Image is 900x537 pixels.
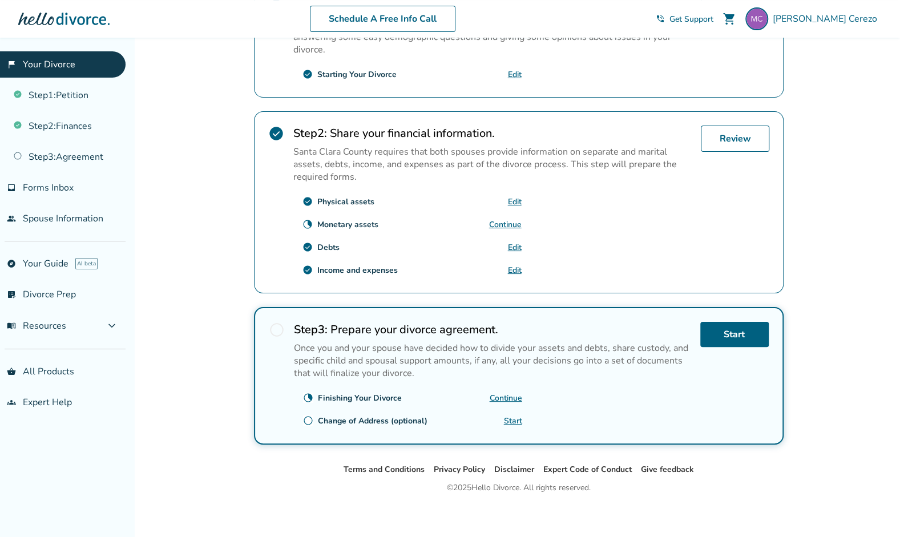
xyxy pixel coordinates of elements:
a: Edit [508,196,522,207]
span: Forms Inbox [23,181,74,194]
strong: Step 3 : [294,322,328,337]
span: check_circle [302,242,313,252]
img: mcerezogt@gmail.com [745,7,768,30]
a: Schedule A Free Info Call [310,6,455,32]
div: Income and expenses [317,265,398,276]
a: Terms and Conditions [344,464,425,475]
div: Finishing Your Divorce [318,393,402,403]
div: Starting Your Divorce [317,69,397,80]
div: Debts [317,242,340,253]
span: check_circle [302,196,313,207]
a: Edit [508,69,522,80]
span: [PERSON_NAME] Cerezo [773,13,882,25]
p: Once you and your spouse have decided how to divide your assets and debts, share custody, and spe... [294,342,691,379]
a: Edit [508,265,522,276]
p: Santa Clara County requires that both spouses provide information on separate and marital assets,... [293,146,692,183]
span: check_circle [302,69,313,79]
div: Physical assets [317,196,374,207]
a: Start [504,415,522,426]
span: groups [7,398,16,407]
h2: Prepare your divorce agreement. [294,322,691,337]
iframe: Chat Widget [843,482,900,537]
span: Resources [7,320,66,332]
a: Start [700,322,769,347]
a: Continue [489,219,522,230]
span: flag_2 [7,60,16,69]
div: Monetary assets [317,219,378,230]
a: Privacy Policy [434,464,485,475]
span: radio_button_unchecked [269,322,285,338]
span: AI beta [75,258,98,269]
a: Edit [508,242,522,253]
strong: Step 2 : [293,126,327,141]
span: clock_loader_40 [303,393,313,403]
span: inbox [7,183,16,192]
span: clock_loader_40 [302,219,313,229]
h2: Share your financial information. [293,126,692,141]
a: phone_in_talkGet Support [656,14,713,25]
a: Continue [490,393,522,403]
span: phone_in_talk [656,14,665,23]
span: menu_book [7,321,16,330]
span: Get Support [669,14,713,25]
span: check_circle [302,265,313,275]
a: Review [701,126,769,152]
span: shopping_basket [7,367,16,376]
div: Change of Address (optional) [318,415,427,426]
li: Give feedback [641,463,694,477]
li: Disclaimer [494,463,534,477]
span: list_alt_check [7,290,16,299]
span: explore [7,259,16,268]
span: expand_more [105,319,119,333]
span: people [7,214,16,223]
span: shopping_cart [723,12,736,26]
span: check_circle [268,126,284,142]
a: Expert Code of Conduct [543,464,632,475]
div: © 2025 Hello Divorce. All rights reserved. [447,481,591,495]
span: radio_button_unchecked [303,415,313,426]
